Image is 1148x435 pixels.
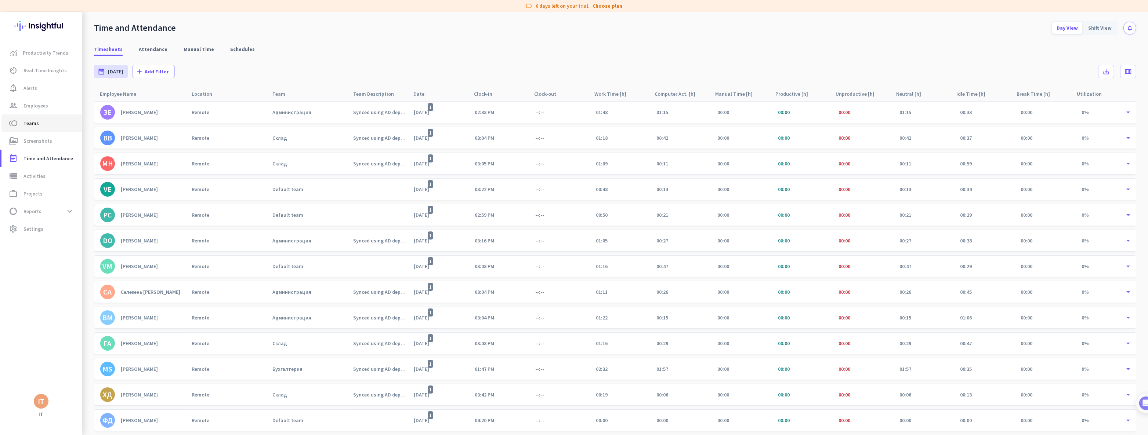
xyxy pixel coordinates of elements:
i: group [9,101,18,110]
span: --:-- [535,237,544,244]
div: [PERSON_NAME] [121,237,158,244]
span: Schedules [230,45,255,53]
span: 00:47 [899,263,911,270]
button: expand_more [63,205,76,218]
div: Hi IT,Congrats on setting up your Insightful account! 🎉Welcome to Insightful Support - let's get ... [6,50,120,109]
span: 1 [428,129,433,137]
a: ГА[PERSON_NAME] [100,336,186,351]
div: Computer Act. [h] [655,89,705,99]
span: Productivity Trends [23,48,68,57]
span: 01:05 [596,237,608,244]
div: Default team [272,417,303,424]
a: Бухгалтерия [272,366,347,372]
button: Home [115,3,129,17]
img: menu-item [10,50,17,56]
a: Склад [272,391,347,398]
span: 00:27 [899,237,911,244]
span: 00:00 [717,314,729,321]
span: Synced using AD department: Администрация [353,237,408,244]
div: [PERSON_NAME] [121,366,158,372]
button: Upload attachment [35,240,41,246]
div: PC [103,211,112,219]
img: Insightful logo [14,12,68,40]
span: 00:00 [717,109,729,116]
i: work_outline [9,189,18,198]
a: VM[PERSON_NAME] [100,259,186,274]
a: Склад [272,340,347,347]
div: Idle Time [h] [956,89,994,99]
span: 01:15 [657,109,669,116]
span: 00:21 [657,212,669,218]
span: 00:00 [778,109,790,116]
div: Great! Anything else comes up, feel free to drop us a message! 🖐️ [12,141,115,156]
div: 00:00 [1021,212,1032,218]
div: 0% [1076,102,1136,123]
span: 00:59 [960,160,972,167]
div: Manual Time [h] [715,89,761,99]
div: 02:59 PM [475,212,494,218]
span: 00:00 [778,160,790,167]
span: 00:00 [839,186,851,193]
div: 0% [1076,230,1136,251]
span: 00:00 [839,109,851,116]
span: 00:00 [778,263,790,270]
div: [PERSON_NAME] [121,212,158,218]
span: 00:11 [899,160,911,167]
div: 03:04 PM [475,135,494,141]
span: --:-- [535,160,544,167]
span: 00:00 [778,289,790,295]
span: Reports [23,207,41,216]
span: 00:00 [778,314,790,321]
div: 00:00 [1021,263,1032,270]
span: --:-- [535,289,544,295]
div: Productive [h] [775,89,817,99]
div: Work Time [h] [594,89,635,99]
div: 0% [1076,204,1136,226]
img: Profile image for Insightful AI assistant [21,4,33,16]
button: Emoji picker [11,240,17,246]
div: Remote [192,314,209,321]
div: [PERSON_NAME] [121,135,158,141]
span: 00:26 [899,289,911,295]
span: 00:00 [839,212,851,218]
button: arrow_drop_up [1122,389,1134,401]
a: perm_mediaScreenshots [1,132,82,150]
div: Insightful AI assistant says… [6,50,141,115]
div: ВВ [103,134,112,142]
a: ВВ[PERSON_NAME] [100,131,186,145]
div: Селезень [PERSON_NAME] [121,289,180,295]
div: 0% [1076,307,1136,328]
i: date_range [98,68,105,75]
i: calendar_view_week [1125,68,1132,75]
span: 00:00 [717,186,729,193]
span: 00:00 [778,212,790,218]
span: 00:29 [960,212,972,218]
span: 00:48 [596,186,608,193]
div: 03:08 PM [475,263,494,270]
span: 00:38 [960,237,972,244]
span: Activities [23,172,46,180]
span: 00:00 [778,186,790,193]
a: Склад [272,160,347,167]
div: ХД [103,391,112,398]
div: Shift View [1084,22,1116,34]
div: 00:00 [1021,237,1032,244]
h1: Insightful AI assistant [36,4,99,9]
span: 00:00 [717,212,729,218]
span: 1 [428,154,433,162]
div: Администрация [272,237,311,244]
span: Synced using AD department: Администрация [353,289,408,295]
a: ВМ[PERSON_NAME] [100,310,186,325]
i: av_timer [9,66,18,75]
a: ФД[PERSON_NAME] [100,413,186,428]
div: Default team [272,263,303,270]
span: Synced using AD department: Администрация [353,314,408,321]
span: 1 [428,206,433,214]
span: --:-- [535,263,544,270]
div: 0% [1076,127,1136,149]
a: settingsSettings [1,220,82,238]
div: ГА [104,340,112,347]
button: arrow_drop_up [1122,183,1134,195]
button: go back [5,3,19,17]
span: 01:15 [899,109,911,116]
